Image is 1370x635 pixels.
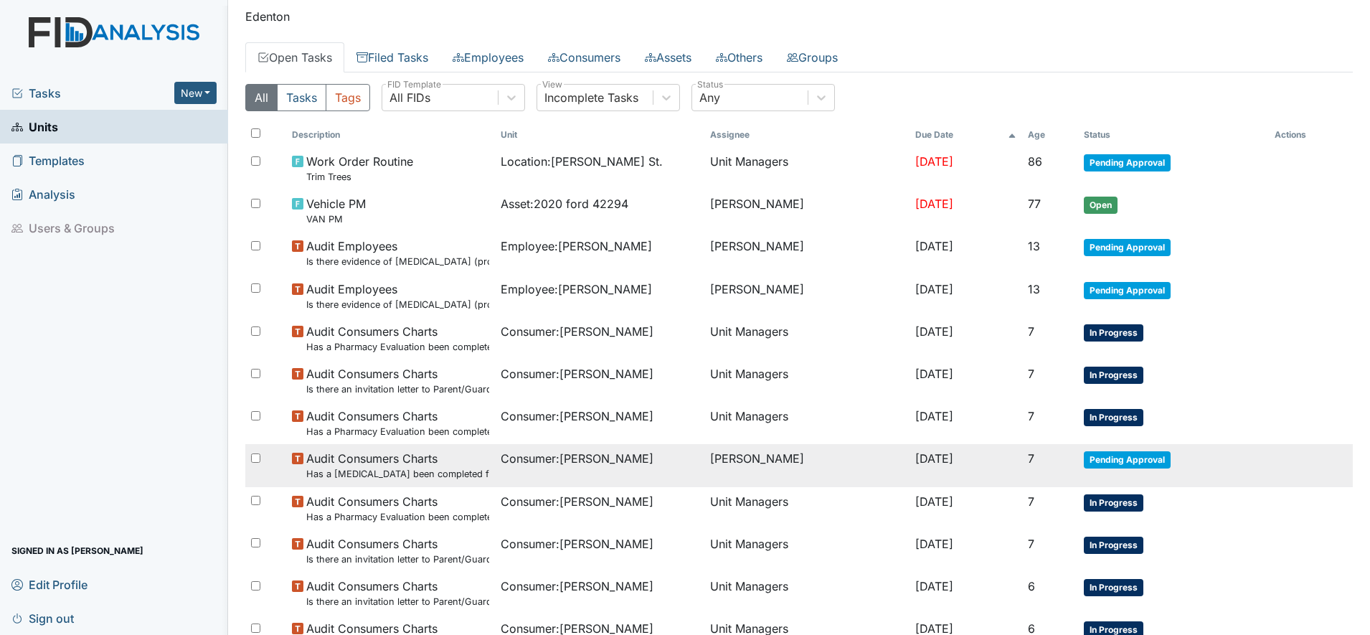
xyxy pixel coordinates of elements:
[306,281,490,311] span: Audit Employees Is there evidence of drug test (probationary within 90 days and post accident)?
[501,493,653,510] span: Consumer : [PERSON_NAME]
[704,317,910,359] td: Unit Managers
[1028,367,1034,381] span: 7
[1084,537,1143,554] span: In Progress
[915,579,953,593] span: [DATE]
[915,451,953,466] span: [DATE]
[1078,123,1269,147] th: Toggle SortBy
[915,494,953,509] span: [DATE]
[633,42,704,72] a: Assets
[251,128,260,138] input: Toggle All Rows Selected
[704,359,910,402] td: Unit Managers
[501,281,652,298] span: Employee : [PERSON_NAME]
[306,535,490,566] span: Audit Consumers Charts Is there an invitation letter to Parent/Guardian for current years team me...
[699,89,720,106] div: Any
[1084,282,1171,299] span: Pending Approval
[245,84,278,111] button: All
[501,365,653,382] span: Consumer : [PERSON_NAME]
[1269,123,1341,147] th: Actions
[306,493,490,524] span: Audit Consumers Charts Has a Pharmacy Evaluation been completed quarterly?
[306,195,366,226] span: Vehicle PM VAN PM
[306,425,490,438] small: Has a Pharmacy Evaluation been completed quarterly?
[501,195,628,212] span: Asset : 2020 ford 42294
[704,572,910,614] td: Unit Managers
[306,237,490,268] span: Audit Employees Is there evidence of drug test (probationary within 90 days and post accident)?
[306,595,490,608] small: Is there an invitation letter to Parent/Guardian for current years team meetings in T-Logs (Therap)?
[306,255,490,268] small: Is there evidence of [MEDICAL_DATA] (probationary [DATE] and post accident)?
[704,123,910,147] th: Assignee
[704,189,910,232] td: [PERSON_NAME]
[501,535,653,552] span: Consumer : [PERSON_NAME]
[1028,154,1042,169] span: 86
[1028,579,1035,593] span: 6
[306,450,490,481] span: Audit Consumers Charts Has a colonoscopy been completed for all males and females over 50 or is t...
[501,408,653,425] span: Consumer : [PERSON_NAME]
[501,450,653,467] span: Consumer : [PERSON_NAME]
[326,84,370,111] button: Tags
[704,42,775,72] a: Others
[174,82,217,104] button: New
[11,540,143,562] span: Signed in as [PERSON_NAME]
[1084,579,1143,596] span: In Progress
[501,323,653,340] span: Consumer : [PERSON_NAME]
[286,123,496,147] th: Toggle SortBy
[306,323,490,354] span: Audit Consumers Charts Has a Pharmacy Evaluation been completed quarterly?
[306,510,490,524] small: Has a Pharmacy Evaluation been completed quarterly?
[1084,451,1171,469] span: Pending Approval
[915,197,953,211] span: [DATE]
[11,85,174,102] a: Tasks
[1084,367,1143,384] span: In Progress
[1028,451,1034,466] span: 7
[277,84,326,111] button: Tasks
[1028,494,1034,509] span: 7
[704,232,910,274] td: [PERSON_NAME]
[1028,324,1034,339] span: 7
[915,537,953,551] span: [DATE]
[306,408,490,438] span: Audit Consumers Charts Has a Pharmacy Evaluation been completed quarterly?
[704,487,910,530] td: Unit Managers
[1084,154,1171,171] span: Pending Approval
[1084,494,1143,512] span: In Progress
[544,89,638,106] div: Incomplete Tasks
[11,183,75,205] span: Analysis
[501,237,652,255] span: Employee : [PERSON_NAME]
[1084,409,1143,426] span: In Progress
[306,298,490,311] small: Is there evidence of [MEDICAL_DATA] (probationary [DATE] and post accident)?
[704,444,910,486] td: [PERSON_NAME]
[915,409,953,423] span: [DATE]
[1028,409,1034,423] span: 7
[501,578,653,595] span: Consumer : [PERSON_NAME]
[536,42,633,72] a: Consumers
[1084,324,1143,342] span: In Progress
[245,8,1353,25] p: Edenton
[775,42,850,72] a: Groups
[501,153,663,170] span: Location : [PERSON_NAME] St.
[245,84,370,111] div: Type filter
[306,212,366,226] small: VAN PM
[704,402,910,444] td: Unit Managers
[440,42,536,72] a: Employees
[11,607,74,629] span: Sign out
[306,382,490,396] small: Is there an invitation letter to Parent/Guardian for current years team meetings in T-Logs (Therap)?
[704,147,910,189] td: Unit Managers
[704,275,910,317] td: [PERSON_NAME]
[11,116,58,138] span: Units
[1028,537,1034,551] span: 7
[495,123,704,147] th: Toggle SortBy
[306,578,490,608] span: Audit Consumers Charts Is there an invitation letter to Parent/Guardian for current years team me...
[306,340,490,354] small: Has a Pharmacy Evaluation been completed quarterly?
[1022,123,1078,147] th: Toggle SortBy
[1028,239,1040,253] span: 13
[915,239,953,253] span: [DATE]
[1028,282,1040,296] span: 13
[915,154,953,169] span: [DATE]
[306,552,490,566] small: Is there an invitation letter to Parent/Guardian for current years team meetings in T-Logs (Therap)?
[306,153,413,184] span: Work Order Routine Trim Trees
[1028,197,1041,211] span: 77
[915,324,953,339] span: [DATE]
[910,123,1022,147] th: Toggle SortBy
[1084,197,1118,214] span: Open
[704,530,910,572] td: Unit Managers
[245,42,344,72] a: Open Tasks
[306,467,490,481] small: Has a [MEDICAL_DATA] been completed for all [DEMOGRAPHIC_DATA] and [DEMOGRAPHIC_DATA] over 50 or ...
